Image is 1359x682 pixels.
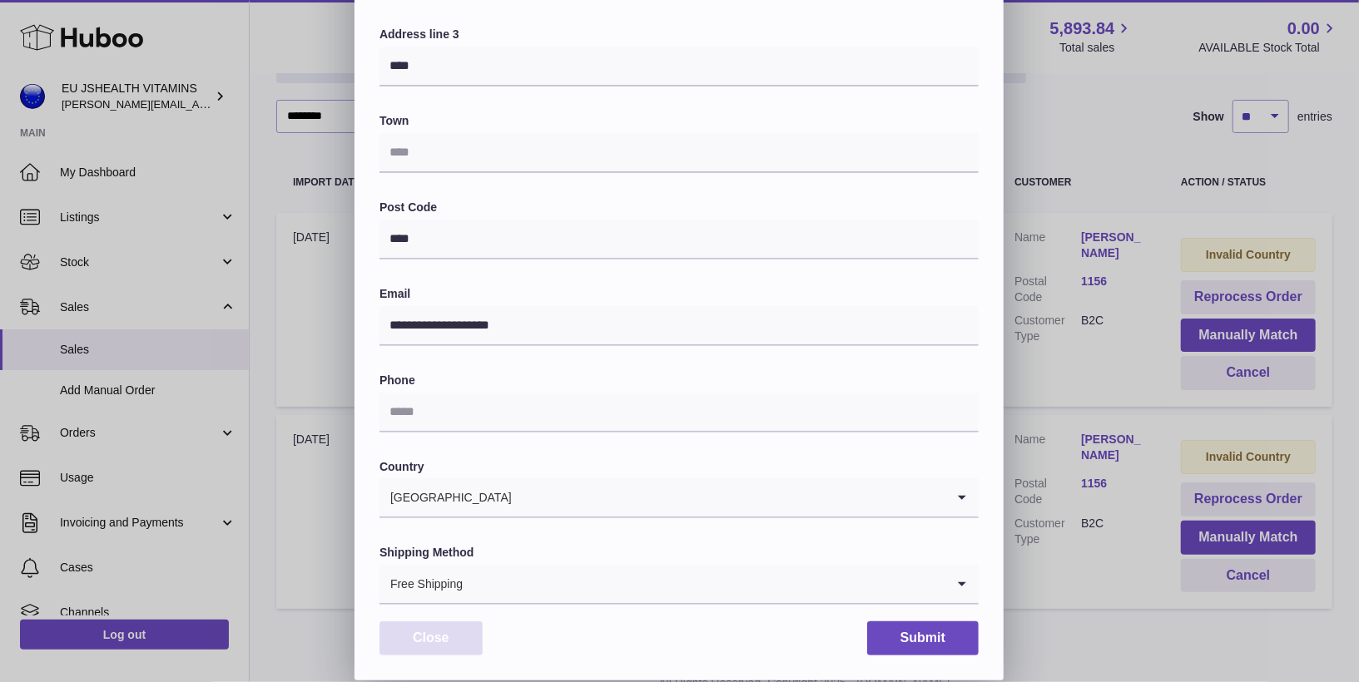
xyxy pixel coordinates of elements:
[464,565,945,603] input: Search for option
[379,545,979,561] label: Shipping Method
[379,373,979,388] label: Phone
[867,621,979,655] button: Submit
[379,478,979,518] div: Search for option
[379,27,979,42] label: Address line 3
[379,565,979,605] div: Search for option
[379,459,979,475] label: Country
[379,621,483,655] button: Close
[379,286,979,302] label: Email
[379,565,464,603] span: Free Shipping
[513,478,945,516] input: Search for option
[379,200,979,215] label: Post Code
[379,478,513,516] span: [GEOGRAPHIC_DATA]
[379,113,979,129] label: Town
